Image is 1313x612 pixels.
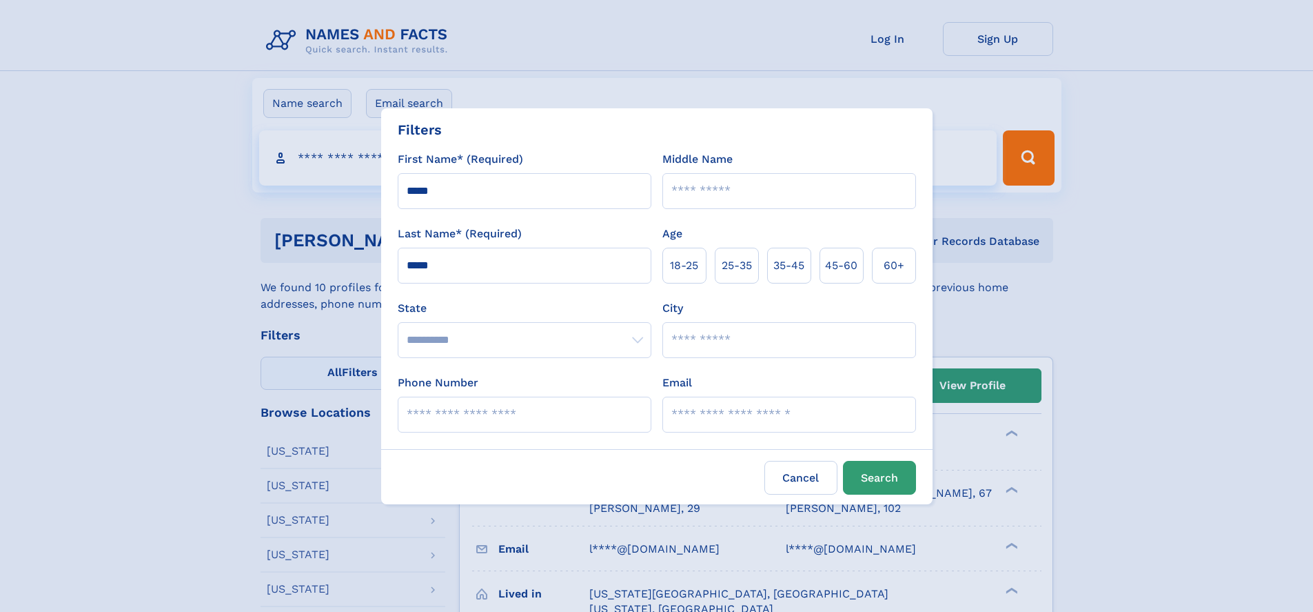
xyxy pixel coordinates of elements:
label: Email [662,375,692,391]
span: 60+ [884,257,904,274]
label: Middle Name [662,151,733,168]
label: Phone Number [398,375,478,391]
span: 45‑60 [825,257,857,274]
label: Age [662,226,682,242]
label: Cancel [764,461,837,495]
span: 18‑25 [670,257,698,274]
label: First Name* (Required) [398,151,523,168]
div: Filters [398,119,442,140]
span: 25‑35 [722,257,752,274]
span: 35‑45 [773,257,804,274]
label: State [398,300,651,317]
label: City [662,300,683,317]
button: Search [843,461,916,495]
label: Last Name* (Required) [398,226,522,242]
